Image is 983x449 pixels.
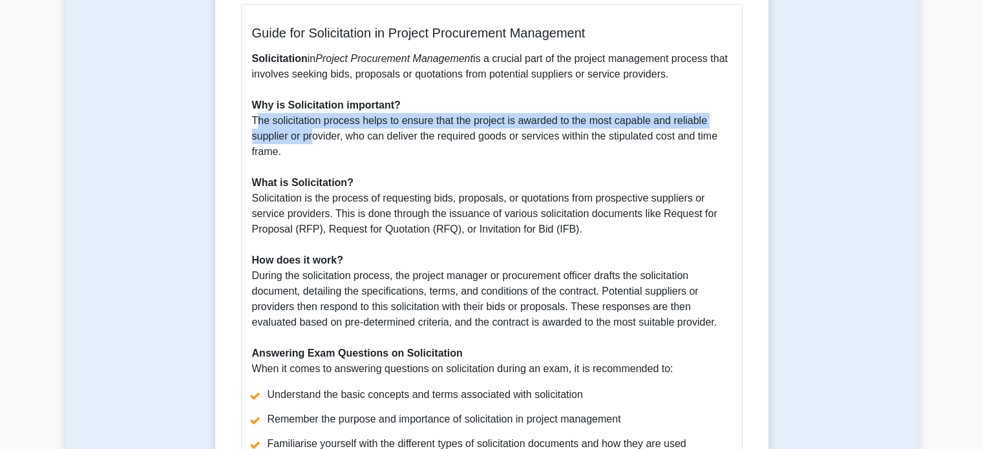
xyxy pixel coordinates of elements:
[252,255,343,266] b: How does it work?
[252,99,401,110] b: Why is Solicitation important?
[252,348,463,359] b: Answering Exam Questions on Solicitation
[252,412,732,427] li: Remember the purpose and importance of solicitation in project management
[252,177,354,188] b: What is Solicitation?
[252,53,308,64] b: Solicitation
[315,53,473,64] i: Project Procurement Management
[252,25,732,41] h5: Guide for Solicitation in Project Procurement Management
[252,51,732,377] p: in is a crucial part of the project management process that involves seeking bids, proposals or q...
[252,387,732,402] li: Understand the basic concepts and terms associated with solicitation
